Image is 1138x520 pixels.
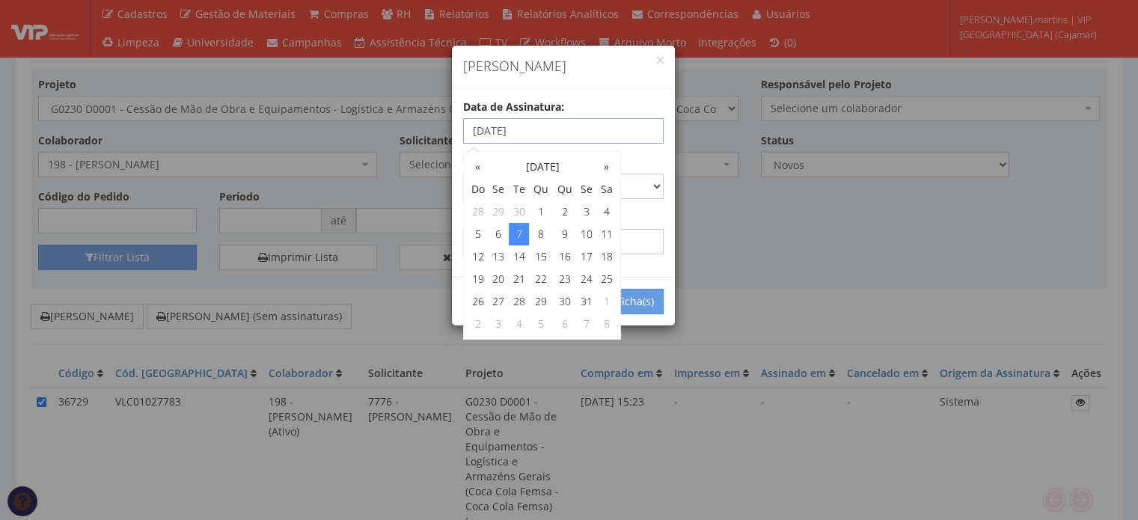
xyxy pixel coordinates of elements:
[509,268,529,290] td: 21
[553,178,577,201] th: Qu
[553,245,577,268] td: 16
[529,178,553,201] th: Qu
[529,223,553,245] td: 8
[489,201,509,223] td: 29
[529,268,553,290] td: 22
[489,313,509,335] td: 3
[553,268,577,290] td: 23
[468,223,489,245] td: 5
[468,290,489,313] td: 26
[553,313,577,335] td: 6
[576,313,596,335] td: 7
[576,268,596,290] td: 24
[468,178,489,201] th: Do
[553,201,577,223] td: 2
[509,313,529,335] td: 4
[576,178,596,201] th: Se
[509,245,529,268] td: 14
[597,268,617,290] td: 25
[576,223,596,245] td: 10
[529,290,553,313] td: 29
[509,290,529,313] td: 28
[468,313,489,335] td: 2
[529,313,553,335] td: 5
[489,268,509,290] td: 20
[463,100,564,114] label: Data de Assinatura:
[597,201,617,223] td: 4
[597,290,617,313] td: 1
[509,178,529,201] th: Te
[489,178,509,201] th: Se
[489,245,509,268] td: 13
[509,201,529,223] td: 30
[597,223,617,245] td: 11
[468,201,489,223] td: 28
[576,201,596,223] td: 3
[597,313,617,335] td: 8
[553,223,577,245] td: 9
[529,245,553,268] td: 15
[553,290,577,313] td: 30
[468,268,489,290] td: 19
[529,201,553,223] td: 1
[489,223,509,245] td: 6
[576,290,596,313] td: 31
[597,245,617,268] td: 18
[509,223,529,245] td: 7
[489,156,597,178] th: [DATE]
[468,156,489,178] th: «
[468,245,489,268] td: 12
[463,57,664,76] h4: [PERSON_NAME]
[576,245,596,268] td: 17
[597,156,617,178] th: »
[489,290,509,313] td: 27
[597,178,617,201] th: Sa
